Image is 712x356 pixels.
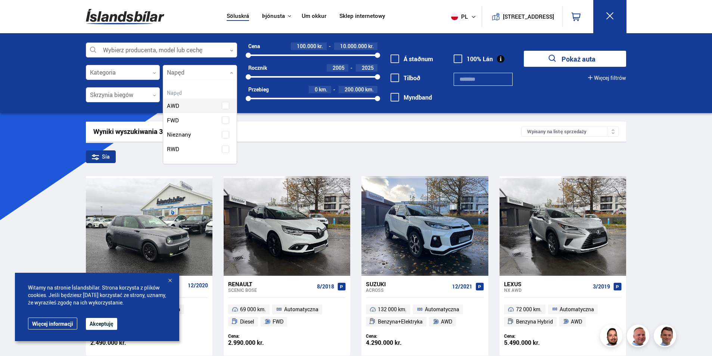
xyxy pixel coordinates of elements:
[240,317,254,326] span: Diesel
[378,317,423,326] span: Benzyna+Elektryka
[284,305,318,314] span: Automatyczna
[560,305,594,314] span: Automatyczna
[86,150,116,163] div: Sía
[655,326,677,348] img: FbJEzSuNWCJXmdc-.webp
[167,129,191,140] span: Nieznany
[228,281,314,287] div: Renault
[224,276,350,356] a: Renault Scenic BOSE 8/2018 69 000 km. Automatyczna Diesel FWD Cena: 2.990.000 kr.
[90,340,149,346] div: 2.490.000 kr.
[504,340,563,346] div: 5.490.000 kr.
[227,13,249,21] a: Söluskrá
[228,340,287,346] div: 2.990.000 kr.
[454,56,493,62] label: 100% Lán
[362,64,374,71] span: 2025
[571,317,582,326] span: AWD
[188,282,208,288] span: 12/2020
[486,6,558,27] a: [STREET_ADDRESS]
[86,4,164,29] img: G0Ugv5HjCgRt.svg
[28,318,77,330] a: Więcej informacji
[516,317,553,326] span: Benzyna Hybrid
[451,13,458,20] img: svg+xml;base64,PHN2ZyB4bWxucz0iaHR0cDovL3d3dy53My5vcmcvMjAwMC9zdmciIHdpZHRoPSI1MTIiIGhlaWdodD0iNT...
[391,75,420,81] label: Tilboð
[228,287,314,293] div: Scenic BOSE
[524,51,626,67] button: Pokaż auta
[315,86,318,93] span: 0
[425,305,459,314] span: Automatyczna
[366,333,425,339] div: Cena:
[273,317,283,326] span: FWD
[368,43,374,49] span: kr.
[228,333,287,339] div: Cena:
[248,43,260,49] div: Cena
[317,43,323,49] span: kr.
[28,284,166,306] span: Witamy na stronie Íslandsbílar. Strona korzysta z plików cookies. Jeśli będziesz [DATE] korzystać...
[302,13,326,21] a: Um okkur
[339,13,385,21] a: Sklep internetowy
[333,64,345,71] span: 2005
[297,43,316,50] span: 100.000
[391,56,433,62] label: Á staðnum
[167,115,179,126] span: FWD
[366,281,449,287] div: Suzuki
[366,287,449,293] div: Across
[340,43,367,50] span: 10.000.000
[452,284,472,290] span: 12/2021
[248,87,269,93] div: Przebieg
[521,127,619,137] div: Wpisany na listę sprzedaży
[378,305,407,314] span: 132 000 km.
[601,326,624,348] img: nhp88E3Fdnt1Opn2.png
[500,276,626,356] a: Lexus NX AWD 3/2019 72 000 km. Automatyczna Benzyna Hybrid AWD Cena: 5.490.000 kr.
[516,305,542,314] span: 72 000 km.
[93,128,522,135] div: Wyniki wyszukiwania 377 auta
[319,87,327,93] span: km.
[504,333,563,339] div: Cena:
[593,284,610,290] span: 3/2019
[248,65,267,71] div: Rocznik
[345,86,364,93] span: 200.000
[504,281,590,287] div: Lexus
[240,305,266,314] span: 69 000 km.
[448,13,467,20] span: pl
[504,287,590,293] div: NX AWD
[6,3,28,25] button: Opna LiveChat spjallviðmót
[167,100,179,111] span: AWD
[391,94,432,101] label: Myndband
[448,6,482,28] button: pl
[86,318,117,330] button: Akceptuję
[361,276,488,356] a: Suzuki Across 12/2021 132 000 km. Automatyczna Benzyna+Elektryka AWD Cena: 4.290.000 kr.
[441,317,452,326] span: AWD
[366,340,425,346] div: 4.290.000 kr.
[628,326,650,348] img: siFngHWaQ9KaOqBr.png
[167,144,179,154] span: RWD
[317,284,334,290] span: 8/2018
[365,87,374,93] span: km.
[262,13,285,20] button: Þjónusta
[588,75,627,81] button: Więcej filtrów
[506,13,551,20] button: [STREET_ADDRESS]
